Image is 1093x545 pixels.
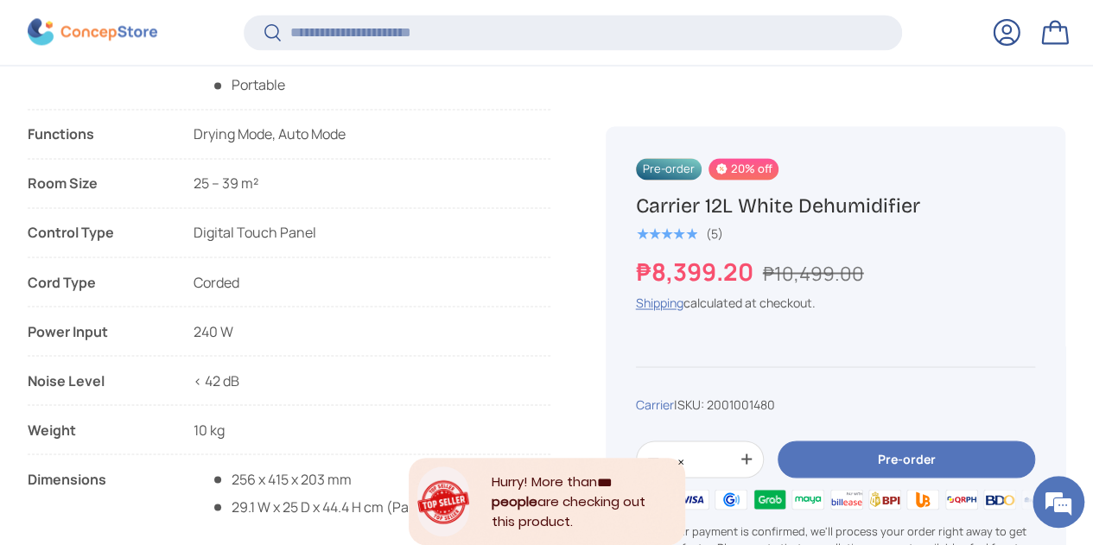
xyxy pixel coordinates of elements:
[636,225,697,243] span: ★★★★★
[706,228,723,241] div: (5)
[674,396,775,412] span: |
[674,486,712,512] img: visa
[28,468,166,516] div: Dimensions
[194,223,316,242] span: Digital Touch Panel
[636,193,1035,219] h1: Carrier 12L White Dehumidifier
[211,74,490,95] li: Portable
[194,321,233,340] span: 240 W
[28,419,166,440] div: Weight
[194,174,258,193] span: 25 – 39 m²
[28,320,166,341] div: Power Input
[9,362,329,422] textarea: Type your message and hit 'Enter'
[283,9,325,50] div: Minimize live chat window
[827,486,865,512] img: billease
[211,468,465,489] span: 256 x 415 x 203 mm
[677,396,704,412] span: SKU:
[194,272,239,291] span: Corded
[28,271,166,292] div: Cord Type
[981,486,1019,512] img: bdo
[211,497,465,516] span: 29.1 W x 25 D x 44.4 H cm (Packaging)
[904,486,942,512] img: ubp
[194,420,225,439] span: 10 kg
[751,486,789,512] img: grabpay
[677,458,685,466] div: Close
[943,486,981,512] img: qrph
[28,124,166,144] div: Functions
[709,158,778,180] span: 20% off
[636,294,683,310] a: Shipping
[636,293,1035,311] div: calculated at checkout.
[1019,486,1057,512] img: metrobank
[778,440,1035,478] button: Pre-order
[636,396,674,412] a: Carrier
[28,19,157,46] img: ConcepStore
[28,222,166,243] div: Control Type
[707,396,775,412] span: 2001001480
[636,223,723,242] a: 5.0 out of 5.0 stars (5)
[636,226,697,242] div: 5.0 out of 5.0 stars
[28,370,166,390] div: Noise Level
[194,371,239,390] span: < 42 dB
[90,97,290,119] div: Chat with us now
[789,486,827,512] img: maya
[712,486,750,512] img: gcash
[100,162,238,337] span: We're online!
[763,259,864,286] s: ₱10,499.00
[28,173,166,193] div: Room Size
[636,158,702,180] span: Pre-order
[194,124,346,143] span: Drying Mode, Auto Mode
[866,486,904,512] img: bpi
[636,254,758,287] strong: ₱8,399.20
